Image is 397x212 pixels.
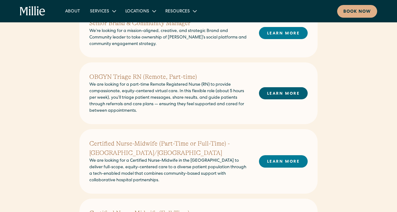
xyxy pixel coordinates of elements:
[259,87,308,99] a: LEARN MORE
[343,9,371,15] div: Book now
[165,8,190,15] div: Resources
[89,158,249,184] p: We are looking for a Certified Nurse-Midwife in the [GEOGRAPHIC_DATA] to deliver full-scope, equi...
[89,82,249,114] p: We are looking for a part-time Remote Registered Nurse (RN) to provide compassionate, equity-cent...
[120,6,160,16] div: Locations
[160,6,201,16] div: Resources
[90,8,109,15] div: Services
[337,5,377,18] a: Book now
[89,139,249,158] h2: Certified Nurse-Midwife (Part-Time or Full-Time) - [GEOGRAPHIC_DATA]/[GEOGRAPHIC_DATA]
[89,72,249,82] h2: OBGYN Triage RN (Remote, Part-time)
[259,27,308,39] a: LEARN MORE
[60,6,85,16] a: About
[85,6,120,16] div: Services
[89,19,249,28] h2: Senior Brand & Community Manager
[125,8,149,15] div: Locations
[89,28,249,47] p: We’re looking for a mission-aligned, creative, and strategic Brand and Community leader to take o...
[259,155,308,167] a: LEARN MORE
[20,6,45,16] a: home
